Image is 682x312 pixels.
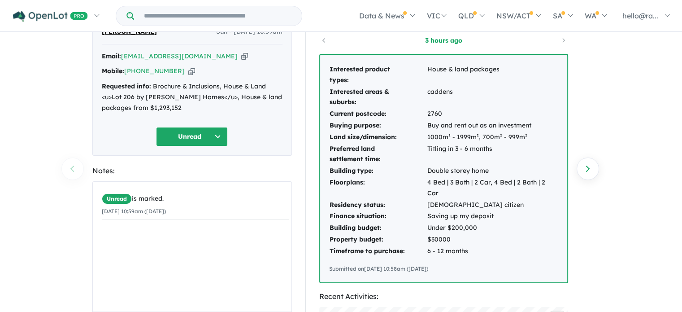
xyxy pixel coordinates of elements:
strong: Requested info: [102,82,151,90]
td: Floorplans: [329,177,427,199]
td: 4 Bed | 3 Bath | 2 Car, 4 Bed | 2 Bath | 2 Car [427,177,558,199]
td: Under $200,000 [427,222,558,234]
td: 2760 [427,108,558,120]
div: Submitted on [DATE] 10:58am ([DATE]) [329,264,558,273]
img: Openlot PRO Logo White [13,11,88,22]
td: Finance situation: [329,211,427,222]
a: [PHONE_NUMBER] [124,67,185,75]
td: Preferred land settlement time: [329,143,427,166]
button: Unread [156,127,228,146]
td: Timeframe to purchase: [329,246,427,257]
td: 1000m² - 1999m², 700m² - 999m² [427,132,558,143]
td: Buy and rent out as an investment [427,120,558,132]
td: Residency status: [329,199,427,211]
td: Land size/dimension: [329,132,427,143]
td: House & land packages [427,64,558,86]
div: is marked. [102,193,289,204]
strong: Email: [102,52,121,60]
button: Copy [241,52,248,61]
small: [DATE] 10:59am ([DATE]) [102,208,166,215]
td: Saving up my deposit [427,211,558,222]
td: caddens [427,86,558,109]
button: Copy [188,66,195,76]
td: Interested areas & suburbs: [329,86,427,109]
span: hello@ra... [622,11,658,20]
td: 6 - 12 months [427,246,558,257]
input: Try estate name, suburb, builder or developer [136,6,300,26]
a: [EMAIL_ADDRESS][DOMAIN_NAME] [121,52,238,60]
td: $30000 [427,234,558,246]
td: Property budget: [329,234,427,246]
div: Notes: [92,165,292,177]
div: Brochure & Inclusions, House & Land <u>Lot 206 by [PERSON_NAME] Homes</u>, House & land packages ... [102,81,282,113]
td: Titling in 3 - 6 months [427,143,558,166]
td: Double storey home [427,165,558,177]
td: [DEMOGRAPHIC_DATA] citizen [427,199,558,211]
strong: Mobile: [102,67,124,75]
td: Interested product types: [329,64,427,86]
td: Buying purpose: [329,120,427,132]
td: Building type: [329,165,427,177]
td: Building budget: [329,222,427,234]
td: Current postcode: [329,108,427,120]
span: Unread [102,193,132,204]
a: 3 hours ago [405,36,482,45]
div: Recent Activities: [319,290,568,303]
